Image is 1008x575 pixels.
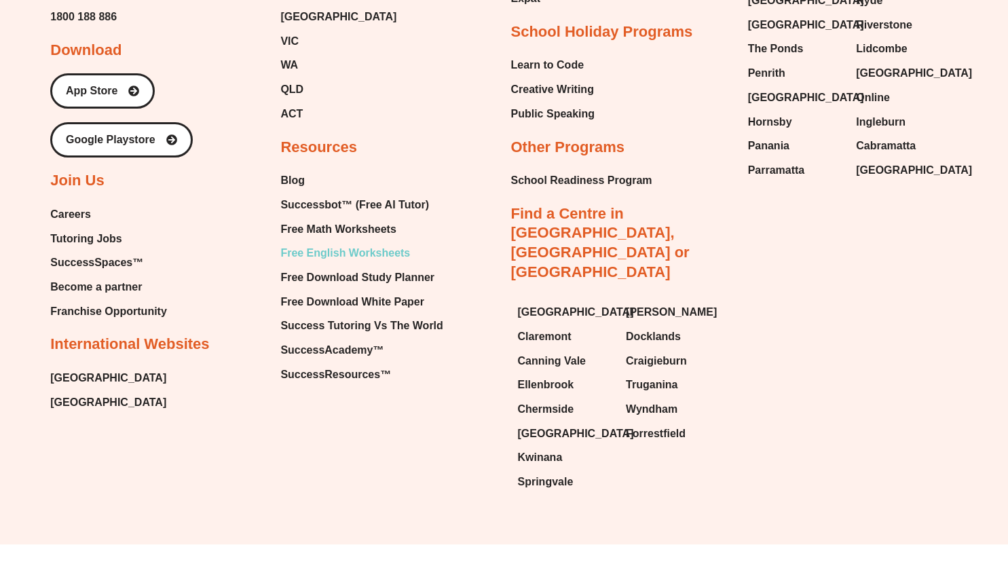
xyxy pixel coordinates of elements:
[191,169,200,178] span: W
[176,158,181,167] span: L
[511,22,693,42] h2: School Holiday Programs
[165,169,170,178] span: X
[167,87,179,103] span: Q
[191,158,200,167] span: 
[856,160,972,181] span: [GEOGRAPHIC_DATA]
[128,169,133,178] span: P
[856,160,951,181] a: [GEOGRAPHIC_DATA]
[151,158,158,167] span: O
[153,158,160,167] span: O
[50,392,166,413] a: [GEOGRAPHIC_DATA]
[115,169,120,178] span: Z
[76,158,81,167] span: $
[280,243,443,263] a: Free English Worksheets
[511,104,595,124] a: Public Speaking
[283,158,289,167] span: D
[281,158,290,167] span: 
[85,137,93,149] span: V
[626,351,721,371] a: Craigieburn
[363,158,370,167] span: Q
[122,87,132,103] span: V
[314,158,322,167] span: 
[419,158,426,167] span: Q
[511,55,584,75] span: Learn to Code
[626,302,717,322] span: [PERSON_NAME]
[155,158,158,167] span: \
[164,158,170,167] span: D
[748,112,843,132] a: Hornsby
[130,158,136,167] span: H
[262,87,272,103] span: V
[242,158,250,167] span: W
[626,327,681,347] span: Docklands
[626,375,677,395] span: Truganina
[856,112,906,132] span: Ingleburn
[267,158,276,167] span: 
[280,79,303,100] span: QLD
[130,137,141,149] span: W
[280,104,303,124] span: ACT
[379,158,385,167] span: R
[120,158,129,167] span: 
[159,158,168,167] span: 
[174,169,181,178] span: G
[50,301,167,322] a: Franchise Opportunity
[518,424,613,444] a: [GEOGRAPHIC_DATA]
[748,160,843,181] a: Parramatta
[244,87,248,103] span: /
[303,87,318,103] span: 
[136,137,145,149] span: Q
[177,158,183,167] span: H
[280,55,298,75] span: WA
[147,158,153,167] span: D
[216,87,231,103] span: W
[134,158,141,167] span: Q
[856,39,908,59] span: Lidcombe
[144,158,150,167] span: U
[135,87,147,103] span: D
[341,158,346,167] span: J
[91,137,99,149] span: V
[50,253,167,273] a: SuccessSpaces™
[199,87,210,103] span: H
[856,136,951,156] a: Cabramatta
[112,169,121,178] span: 
[230,158,238,167] span: W
[258,158,264,167] span: H
[280,138,357,157] h2: Resources
[856,112,951,132] a: Ingleburn
[280,104,396,124] a: ACT
[203,158,208,167] span: Z
[246,158,250,167] span: J
[170,169,176,178] span: Q
[856,63,972,84] span: [GEOGRAPHIC_DATA]
[748,15,864,35] span: [GEOGRAPHIC_DATA]
[198,169,205,178] span: Q
[626,424,721,444] a: Forrestfield
[50,7,117,27] span: 1800 188 886
[518,447,613,468] a: Kwinana
[193,158,200,167] span: R
[98,158,104,167] span: V
[76,87,85,103] span: 8
[280,267,443,288] a: Free Download Study Planner
[626,302,721,322] a: [PERSON_NAME]
[122,158,131,167] span: 
[280,219,396,240] span: Free Math Worksheets
[346,158,352,167] span: X
[168,158,177,167] span: 
[339,158,345,167] span: U
[187,169,192,178] span: V
[182,158,187,167] span: F
[334,158,340,167] span: D
[626,327,721,347] a: Docklands
[280,7,396,27] a: [GEOGRAPHIC_DATA]
[280,79,396,100] a: QLD
[280,170,443,191] a: Blog
[748,112,792,132] span: Hornsby
[153,169,160,178] span: U
[110,137,122,149] span: 
[370,158,379,167] span: 
[626,399,677,420] span: Wyndham
[305,158,311,167] span: U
